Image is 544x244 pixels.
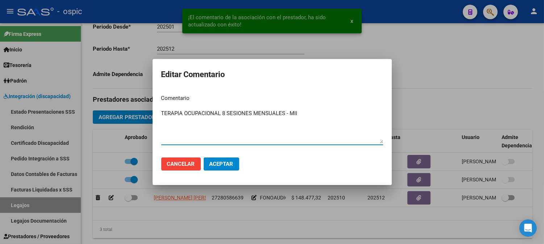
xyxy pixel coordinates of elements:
button: Aceptar [204,157,239,171]
span: Cancelar [167,161,195,167]
button: Cancelar [161,157,201,171]
span: Aceptar [209,161,233,167]
div: Open Intercom Messenger [519,219,537,237]
p: Comentario [161,94,383,102]
h2: Editar Comentario [161,68,383,81]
